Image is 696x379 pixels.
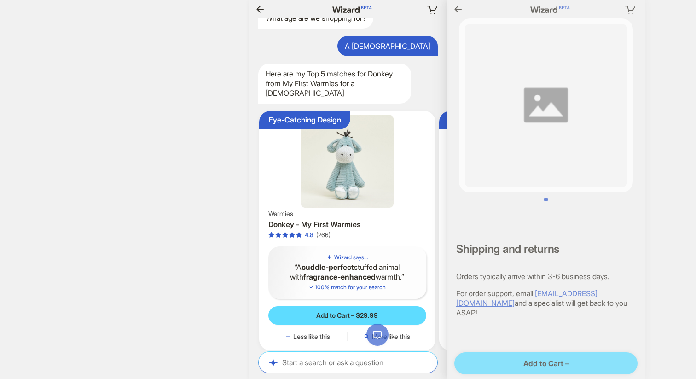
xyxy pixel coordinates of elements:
button: Go to slide 1 [544,198,548,201]
p: Orders typically arrive within 3-6 business days. [456,272,636,281]
img: undefined undefined image 1 [459,18,633,192]
a: [EMAIL_ADDRESS][DOMAIN_NAME] [456,289,597,308]
p: For order support, email and a specialist will get back to you ASAP! [456,289,636,317]
span: Add to Cart – [523,359,569,368]
h2: Shipping and returns [456,243,636,255]
button: Add to Cart – [454,352,638,374]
